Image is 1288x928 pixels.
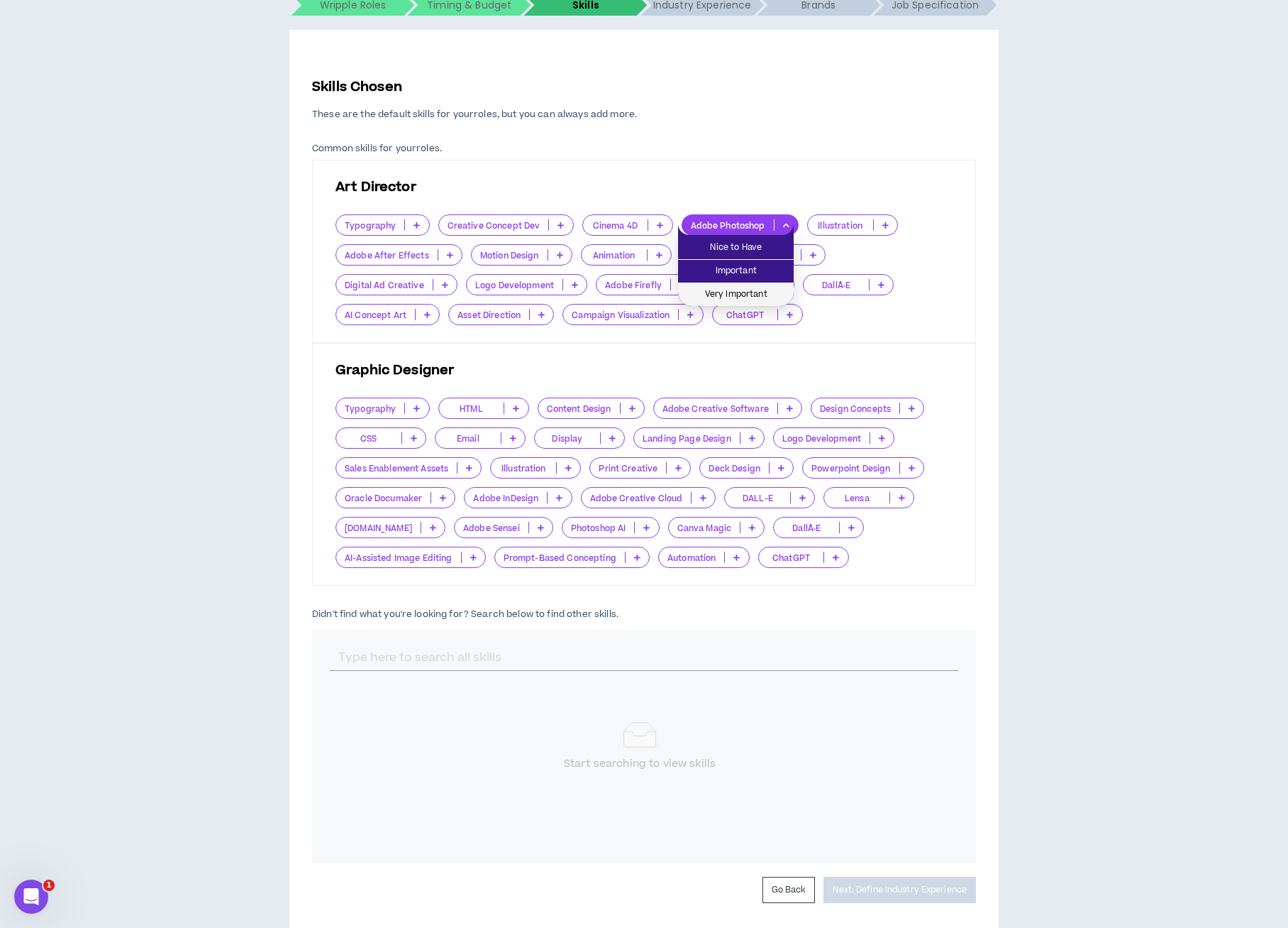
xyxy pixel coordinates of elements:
[336,493,431,503] p: Oracle Documaker
[713,310,778,320] p: ChatGPT
[335,178,953,197] p: Art Director
[535,433,600,444] p: Display
[659,552,724,563] p: Automation
[14,880,48,914] iframe: Intercom live chat
[824,493,889,503] p: Lensa
[583,220,648,231] p: Cinema 4D
[312,77,976,97] p: Skills Chosen
[449,310,529,320] p: Asset Direction
[312,143,976,154] p: Common skills for your roles .
[312,608,976,620] p: Didn't find what you're looking for? Search below to find other skills.
[439,403,504,414] p: HTML
[762,877,816,903] button: Go Back
[563,310,678,320] p: Campaign Visualization
[336,463,457,474] p: Sales Enablement Assets
[759,552,824,563] p: ChatGPT
[634,433,740,444] p: Landing Page Design
[335,361,953,381] p: Graphic Designer
[312,109,976,120] p: These are the default skills for your roles , but you can always add more.
[472,250,548,261] p: Motion Design
[495,552,625,563] p: Prompt-Based Concepting
[582,250,647,261] p: Animation
[774,523,839,533] p: DallÂ·E
[439,220,549,231] p: Creative Concept Dev
[590,463,666,474] p: Print Creative
[455,523,528,533] p: Adobe Sensei
[774,433,870,444] p: Logo Development
[562,523,635,533] p: Photoshop AI
[582,493,692,503] p: Adobe Creative Cloud
[336,310,415,320] p: AI Concept Art
[435,433,501,444] p: Email
[804,280,869,290] p: DallÂ·E
[811,403,899,414] p: Design Concepts
[491,463,556,474] p: Illustration
[43,880,55,891] span: 1
[669,523,740,533] p: Canva Magic
[803,463,899,474] p: Powerpoint Design
[330,644,958,671] input: Type here to search all skills
[336,220,404,231] p: Typography
[336,433,401,444] p: CSS
[336,280,433,290] p: Digital Ad Creative
[682,220,774,231] p: Adobe Photoshop
[823,877,976,903] button: Next: Define Industry Experience
[654,403,777,414] p: Adobe Creative Software
[336,523,421,533] p: [DOMAIN_NAME]
[700,463,769,474] p: Deck Design
[808,220,873,231] p: Illustration
[336,250,438,261] p: Adobe After Effects
[538,403,620,414] p: Content Design
[687,263,785,279] span: Important
[465,493,547,503] p: Adobe InDesign
[467,280,562,290] p: Logo Development
[336,552,461,563] p: AI-Assisted Image Editing
[336,403,404,414] p: Typography
[596,280,670,290] p: Adobe Firefly
[687,240,785,256] span: Nice to Have
[564,756,716,772] div: Start searching to view skills
[725,493,790,503] p: DALL-E
[687,287,785,302] span: Very Important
